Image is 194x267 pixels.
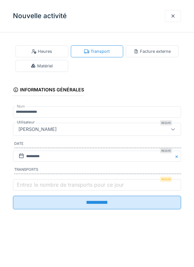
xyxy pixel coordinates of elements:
[14,141,181,148] label: Date
[160,148,172,153] div: Requis
[31,63,53,69] div: Matériel
[13,85,84,96] div: Informations générales
[13,12,67,20] h3: Nouvelle activité
[16,104,26,109] label: Nom
[160,120,172,125] div: Requis
[174,151,181,162] button: Close
[16,120,36,125] label: Utilisateur
[134,48,171,54] div: Facture externe
[14,167,181,174] label: Transports
[31,48,52,54] div: Heures
[16,126,59,133] div: [PERSON_NAME]
[160,177,172,182] div: Requis
[84,48,110,54] div: Transport
[16,181,125,189] label: Entrez le nombre de transports pour ce jour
